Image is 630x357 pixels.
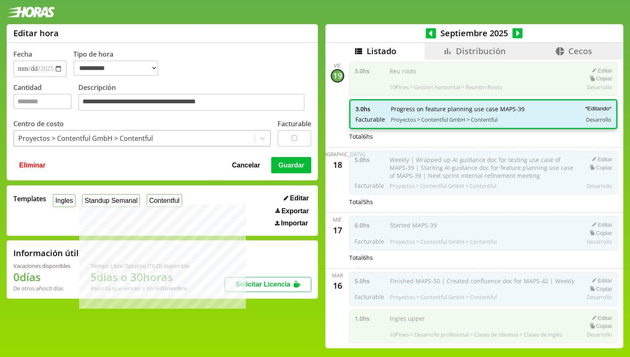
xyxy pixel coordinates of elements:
[13,194,46,203] span: Templates
[349,132,618,140] div: Total 6 hs
[436,27,512,39] span: Septiembre 2025
[349,254,618,262] div: Total 6 hs
[271,157,311,173] button: Guardar
[82,194,140,207] button: Standup Semanal
[325,60,623,347] div: scrollable content
[277,119,311,128] label: Facturable
[13,27,59,39] h1: Editar hora
[225,277,311,292] button: Solicitar Licencia
[17,157,48,173] button: Eliminar
[73,60,158,76] select: Tipo de hora
[13,50,32,59] label: Fecha
[273,207,311,215] button: Exportar
[73,50,165,77] label: Tipo de hora
[290,195,309,202] span: Editar
[331,279,344,292] div: 16
[310,151,365,158] div: [DEMOGRAPHIC_DATA]
[281,207,309,215] span: Exportar
[331,223,344,237] div: 17
[456,45,506,57] span: Distribución
[349,347,618,355] div: Total 6 hs
[235,281,290,288] span: Solicitar Licencia
[78,83,311,113] label: Descripción
[13,285,70,292] div: De otros años: 0 días
[13,119,64,128] label: Centro de costo
[332,272,343,279] div: mar
[90,285,189,292] div: Recordá que vencen a fin de
[18,134,153,143] div: Proyectos > Contentful GmbH > Contentful
[160,285,187,292] b: Diciembre
[13,94,72,109] input: Cantidad
[281,220,308,227] span: Importar
[13,270,70,285] h1: 0 días
[333,216,342,223] div: mié
[230,157,263,173] button: Cancelar
[367,45,396,57] span: Listado
[281,194,311,202] button: Editar
[13,247,79,259] h2: Información útil
[90,270,189,285] h1: 5 días o 30 horas
[147,194,182,207] button: Contentful
[53,194,75,207] button: Ingles
[78,94,305,111] textarea: Descripción
[331,158,344,171] div: 18
[334,62,341,69] div: vie
[13,262,70,270] div: Vacaciones disponibles
[349,198,618,206] div: Total 5 hs
[7,7,55,17] img: logotipo
[13,83,78,113] label: Cantidad
[331,69,344,82] div: 19
[90,262,189,270] div: Tiempo Libre Optativo (TiLO) disponible
[568,45,592,57] span: Cecos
